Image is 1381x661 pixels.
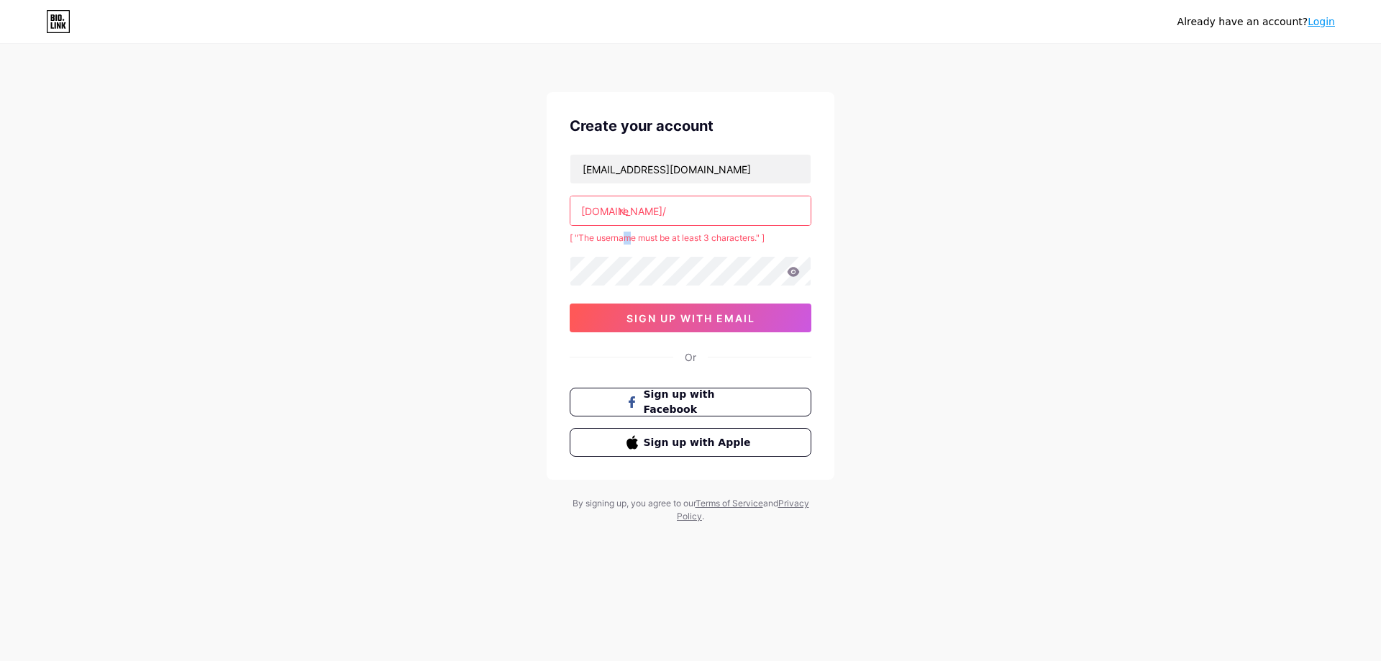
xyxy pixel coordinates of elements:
[644,435,755,450] span: Sign up with Apple
[570,388,811,416] button: Sign up with Facebook
[570,428,811,457] button: Sign up with Apple
[570,196,811,225] input: username
[568,497,813,523] div: By signing up, you agree to our and .
[570,304,811,332] button: sign up with email
[570,115,811,137] div: Create your account
[644,387,755,417] span: Sign up with Facebook
[1308,16,1335,27] a: Login
[570,232,811,245] div: [ "The username must be at least 3 characters." ]
[685,350,696,365] div: Or
[581,204,666,219] div: [DOMAIN_NAME]/
[1177,14,1335,29] div: Already have an account?
[570,155,811,183] input: Email
[626,312,755,324] span: sign up with email
[696,498,763,509] a: Terms of Service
